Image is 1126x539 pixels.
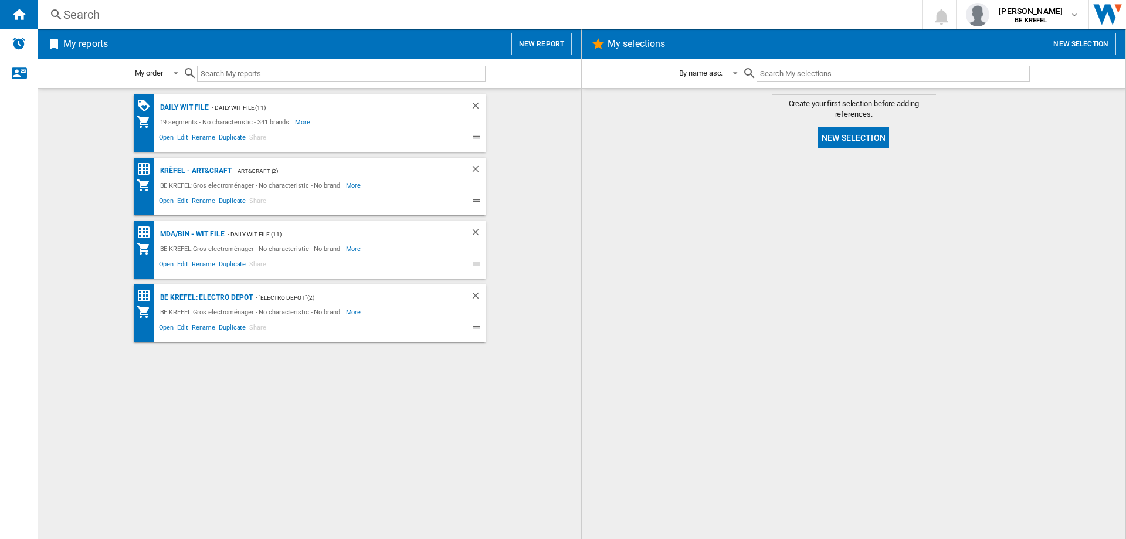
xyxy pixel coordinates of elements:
span: Edit [175,195,190,209]
div: Delete [470,290,486,305]
div: 19 segments - No characteristic - 341 brands [157,115,296,129]
span: Rename [190,132,217,146]
div: Krëfel - Art&Craft [157,164,232,178]
span: Edit [175,259,190,273]
span: More [346,305,363,319]
span: Rename [190,322,217,336]
input: Search My reports [197,66,486,82]
span: Edit [175,322,190,336]
span: Edit [175,132,190,146]
div: Delete [470,227,486,242]
div: My order [135,69,163,77]
div: My Assortment [137,305,157,319]
div: Price Matrix [137,289,157,303]
div: By name asc. [679,69,723,77]
button: New selection [1046,33,1116,55]
div: Price Matrix [137,162,157,177]
div: Delete [470,164,486,178]
span: More [346,178,363,192]
span: Open [157,259,176,273]
span: Share [247,132,268,146]
div: - Daily WIT file (11) [225,227,447,242]
div: BE KREFEL:Gros electroménager - No characteristic - No brand [157,305,346,319]
span: More [346,242,363,256]
span: Rename [190,259,217,273]
div: Search [63,6,891,23]
span: [PERSON_NAME] [999,5,1063,17]
button: New report [511,33,572,55]
img: alerts-logo.svg [12,36,26,50]
span: Duplicate [217,195,247,209]
input: Search My selections [757,66,1029,82]
div: BE KREFEL:Gros electroménager - No characteristic - No brand [157,242,346,256]
span: Share [247,322,268,336]
span: Open [157,322,176,336]
h2: My reports [61,33,110,55]
div: BE KREFEL: Electro depot [157,290,253,305]
span: Duplicate [217,322,247,336]
span: Share [247,195,268,209]
div: Price Matrix [137,225,157,240]
span: Create your first selection before adding references. [772,99,936,120]
div: Daily WIT file [157,100,209,115]
img: profile.jpg [966,3,989,26]
div: BE KREFEL:Gros electroménager - No characteristic - No brand [157,178,346,192]
div: - Daily WIT file (11) [209,100,446,115]
b: BE KREFEL [1015,16,1047,24]
span: Open [157,132,176,146]
div: My Assortment [137,178,157,192]
div: My Assortment [137,242,157,256]
div: - "Electro depot" (2) [253,290,446,305]
h2: My selections [605,33,667,55]
span: Rename [190,195,217,209]
span: More [295,115,312,129]
div: Delete [470,100,486,115]
span: Duplicate [217,259,247,273]
div: PROMOTIONS Matrix [137,99,157,113]
div: My Assortment [137,115,157,129]
button: New selection [818,127,889,148]
div: - Art&Craft (2) [232,164,447,178]
span: Duplicate [217,132,247,146]
div: MDA/BIN - WIT file [157,227,225,242]
span: Open [157,195,176,209]
span: Share [247,259,268,273]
